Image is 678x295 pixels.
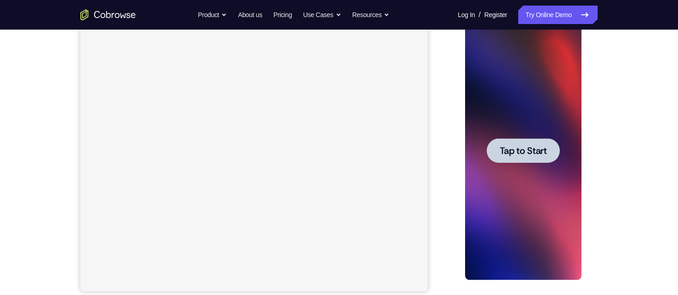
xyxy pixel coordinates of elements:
a: Pricing [273,6,292,24]
button: Product [198,6,227,24]
a: Try Online Demo [518,6,598,24]
a: Register [484,6,507,24]
span: / [478,9,480,20]
a: About us [238,6,262,24]
button: Resources [352,6,390,24]
a: Log In [458,6,475,24]
a: Go to the home page [80,9,136,20]
button: Use Cases [303,6,341,24]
